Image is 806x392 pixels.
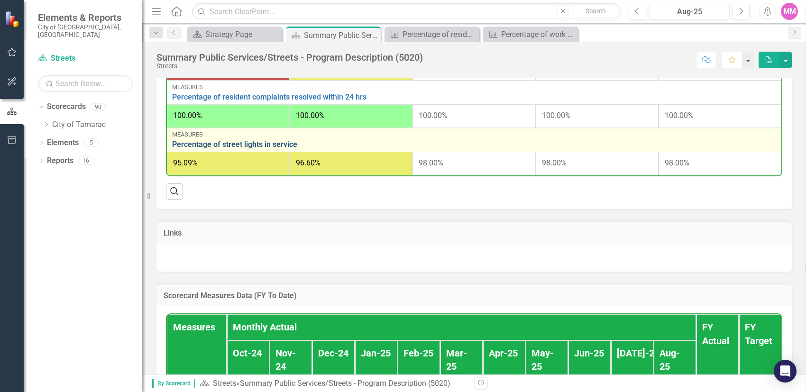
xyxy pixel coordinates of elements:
[5,10,21,27] img: ClearPoint Strategy
[47,101,86,112] a: Scorecards
[167,128,781,152] td: Double-Click to Edit Right Click for Context Menu
[52,119,142,130] a: City of Tamarac
[665,111,694,120] span: 100.00%
[78,157,93,165] div: 16
[572,5,619,18] button: Search
[156,63,423,70] div: Streets
[164,292,785,300] h3: Scorecard Measures Data (FY To Date)
[304,29,378,41] div: Summary Public Services/Streets - Program Description (5020)
[38,23,133,39] small: City of [GEOGRAPHIC_DATA], [GEOGRAPHIC_DATA]
[38,53,133,64] a: Streets
[173,158,198,167] span: 95.09%
[200,378,467,389] div: »
[38,75,133,92] input: Search Below...
[781,3,798,20] button: MM
[403,28,477,40] div: Percentage of resident complaints resolved within 24 hrs
[156,52,423,63] div: Summary Public Services/Streets - Program Description (5020)
[47,137,79,148] a: Elements
[192,3,622,20] input: Search ClearPoint...
[485,28,576,40] a: Percentage of work orders completed [DATE] or less
[542,158,567,167] span: 98.00%
[167,81,781,104] td: Double-Click to Edit Right Click for Context Menu
[652,6,726,18] div: Aug-25
[164,229,785,237] h3: Links
[240,379,450,388] div: Summary Public Services/Streets - Program Description (5020)
[213,379,236,388] a: Streets
[586,7,606,15] span: Search
[419,111,448,120] span: 100.00%
[91,103,106,111] div: 90
[296,158,321,167] span: 96.60%
[419,158,443,167] span: 98.00%
[152,379,195,388] span: By Scorecard
[172,140,776,149] a: Percentage of street lights in service
[38,12,133,23] span: Elements & Reports
[173,111,202,120] span: 100.00%
[774,360,797,383] div: Open Intercom Messenger
[47,155,73,166] a: Reports
[542,111,571,120] span: 100.00%
[172,131,776,138] div: Measures
[190,28,280,40] a: Strategy Page
[205,28,280,40] div: Strategy Page
[83,139,99,147] div: 5
[649,3,730,20] button: Aug-25
[387,28,477,40] a: Percentage of resident complaints resolved within 24 hrs
[172,93,776,101] a: Percentage of resident complaints resolved within 24 hrs
[501,28,576,40] div: Percentage of work orders completed [DATE] or less
[172,84,776,91] div: Measures
[296,111,325,120] span: 100.00%
[665,158,689,167] span: 98.00%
